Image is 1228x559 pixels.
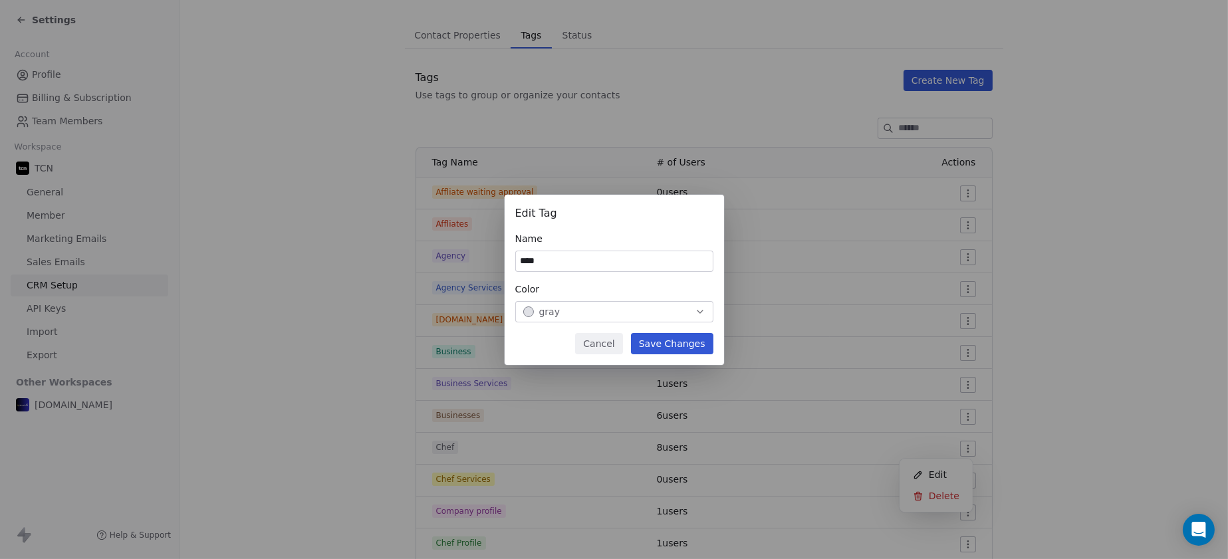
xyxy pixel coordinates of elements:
[515,282,713,296] div: Color
[631,333,713,354] button: Save Changes
[539,305,560,318] span: gray
[575,333,622,354] button: Cancel
[515,301,713,322] button: gray
[515,232,713,245] div: Name
[515,205,713,221] div: Edit Tag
